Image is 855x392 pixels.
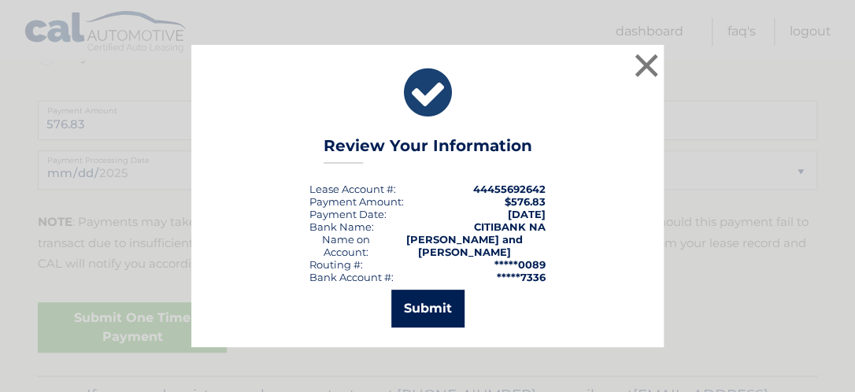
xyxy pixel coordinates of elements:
div: Lease Account #: [309,183,396,195]
div: Routing #: [309,258,363,271]
span: $576.83 [505,195,546,208]
span: [DATE] [508,208,546,220]
button: × [631,50,662,81]
button: Submit [391,290,465,327]
strong: CITIBANK NA [474,220,546,233]
span: Payment Date [309,208,384,220]
h3: Review Your Information [324,136,532,164]
strong: 44455692642 [473,183,546,195]
div: : [309,208,387,220]
div: Payment Amount: [309,195,404,208]
div: Name on Account: [309,233,383,258]
div: Bank Account #: [309,271,394,283]
div: Bank Name: [309,220,374,233]
strong: [PERSON_NAME] and [PERSON_NAME] [405,233,522,258]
